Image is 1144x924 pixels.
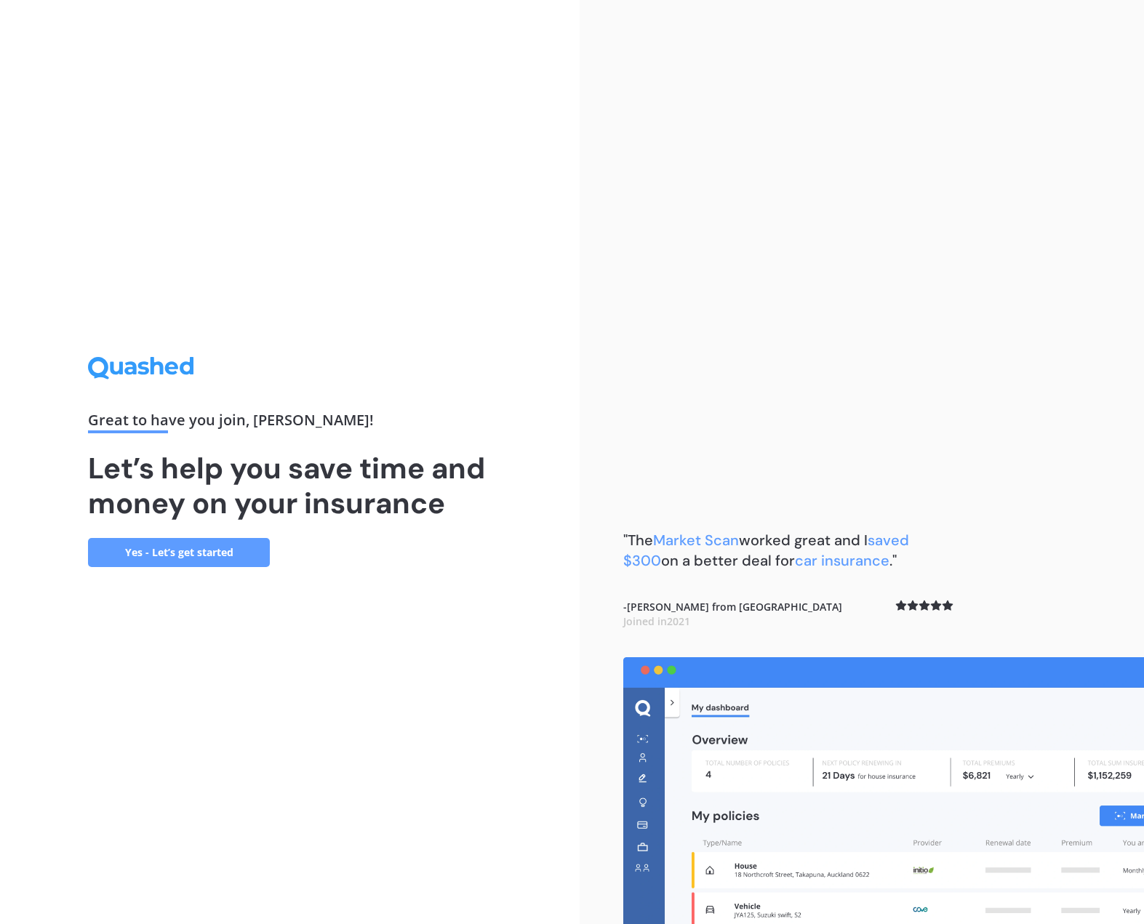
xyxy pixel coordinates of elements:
[653,531,739,550] span: Market Scan
[795,551,889,570] span: car insurance
[623,531,909,570] span: saved $300
[88,451,491,521] h1: Let’s help you save time and money on your insurance
[623,531,909,570] b: "The worked great and I on a better deal for ."
[623,600,842,628] b: - [PERSON_NAME] from [GEOGRAPHIC_DATA]
[88,413,491,433] div: Great to have you join , [PERSON_NAME] !
[623,614,690,628] span: Joined in 2021
[88,538,270,567] a: Yes - Let’s get started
